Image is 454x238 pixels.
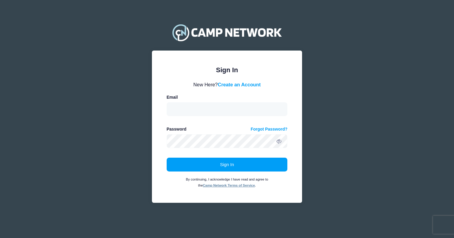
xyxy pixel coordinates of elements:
[167,126,186,132] label: Password
[186,178,268,187] small: By continuing, I acknowledge I have read and agree to the .
[170,20,284,45] img: Camp Network
[167,158,288,172] button: Sign In
[167,94,178,100] label: Email
[251,126,288,132] a: Forgot Password?
[218,82,261,87] a: Create an Account
[203,184,255,187] a: Camp Network Terms of Service
[167,65,288,75] div: Sign In
[167,81,288,88] div: New Here?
